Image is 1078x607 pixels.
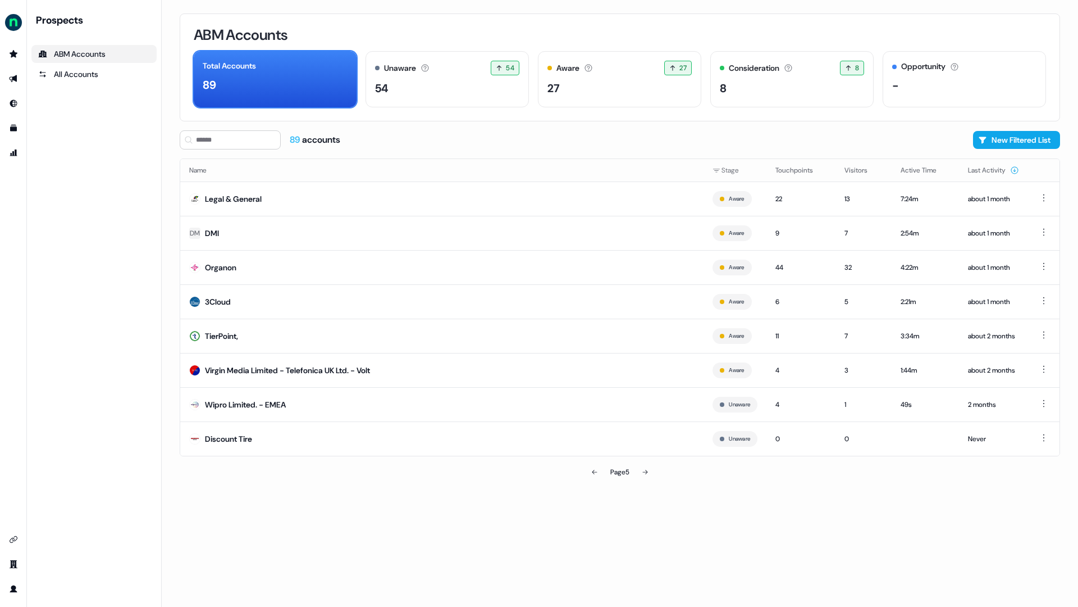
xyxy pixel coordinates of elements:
[729,400,750,410] button: Unaware
[973,131,1060,149] button: New Filtered List
[844,296,883,307] div: 5
[729,365,744,375] button: Aware
[901,160,950,180] button: Active Time
[290,134,302,146] span: 89
[901,262,950,273] div: 4:22m
[290,134,340,146] div: accounts
[775,365,826,376] div: 4
[205,193,262,205] div: Legal & General
[31,65,157,83] a: All accounts
[610,466,629,478] div: Page 5
[375,80,389,97] div: 54
[729,297,744,307] button: Aware
[180,159,704,182] th: Name
[901,296,950,307] div: 2:21m
[4,45,22,63] a: Go to prospects
[38,48,150,60] div: ABM Accounts
[968,365,1019,376] div: about 2 months
[203,60,256,72] div: Total Accounts
[4,555,22,573] a: Go to team
[194,28,287,42] h3: ABM Accounts
[844,399,883,410] div: 1
[679,62,687,74] span: 27
[205,330,238,342] div: TierPoint,
[31,45,157,63] a: ABM Accounts
[775,160,826,180] button: Touchpoints
[855,62,859,74] span: 8
[729,62,779,74] div: Consideration
[36,13,157,27] div: Prospects
[968,330,1019,342] div: about 2 months
[901,330,950,342] div: 3:34m
[205,228,219,239] div: DMI
[547,80,560,97] div: 27
[901,365,950,376] div: 1:44m
[205,365,370,376] div: Virgin Media Limited - Telefonica UK Ltd. - Volt
[729,194,744,204] button: Aware
[968,193,1019,205] div: about 1 month
[901,193,950,205] div: 7:24m
[4,70,22,88] a: Go to outbound experience
[775,433,826,445] div: 0
[729,434,750,444] button: Unaware
[901,228,950,239] div: 2:54m
[203,76,216,93] div: 89
[844,228,883,239] div: 7
[556,62,579,74] div: Aware
[775,193,826,205] div: 22
[4,580,22,598] a: Go to profile
[384,62,416,74] div: Unaware
[720,80,727,97] div: 8
[205,433,252,445] div: Discount Tire
[775,296,826,307] div: 6
[38,69,150,80] div: All Accounts
[901,61,945,73] div: Opportunity
[844,262,883,273] div: 32
[712,165,757,176] div: Stage
[4,119,22,137] a: Go to templates
[190,228,200,239] div: DM
[844,160,881,180] button: Visitors
[729,228,744,238] button: Aware
[844,330,883,342] div: 7
[729,262,744,273] button: Aware
[729,331,744,341] button: Aware
[968,296,1019,307] div: about 1 month
[844,365,883,376] div: 3
[205,399,286,410] div: Wipro Limited. - EMEA
[4,94,22,112] a: Go to Inbound
[968,228,1019,239] div: about 1 month
[4,144,22,162] a: Go to attribution
[775,228,826,239] div: 9
[205,296,231,307] div: 3Cloud
[205,262,236,273] div: Organon
[775,399,826,410] div: 4
[775,330,826,342] div: 11
[506,62,514,74] span: 54
[844,433,883,445] div: 0
[901,399,950,410] div: 49s
[968,262,1019,273] div: about 1 month
[775,262,826,273] div: 44
[968,399,1019,410] div: 2 months
[968,160,1019,180] button: Last Activity
[892,77,899,94] div: -
[844,193,883,205] div: 13
[4,531,22,549] a: Go to integrations
[968,433,1019,445] div: Never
